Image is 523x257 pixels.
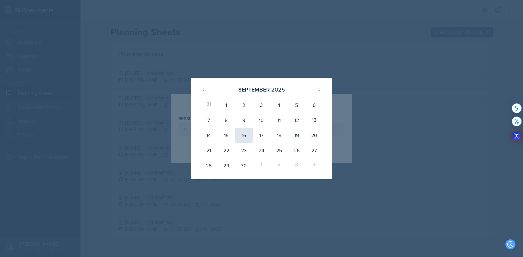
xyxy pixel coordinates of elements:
div: 7 [200,113,217,128]
div: 12 [288,113,306,128]
div: 1 [253,158,270,173]
div: 2025 [271,85,285,94]
div: 23 [235,143,253,158]
div: 5 [288,98,306,113]
div: 15 [217,128,235,143]
div: 4 [306,158,323,173]
div: 25 [270,143,288,158]
div: 31 [200,98,217,113]
div: 24 [253,143,270,158]
div: 26 [288,143,306,158]
div: 2 [235,98,253,113]
div: 21 [200,143,217,158]
div: 1 [217,98,235,113]
div: 8 [217,113,235,128]
div: 3 [253,98,270,113]
div: 27 [306,143,323,158]
div: 16 [235,128,253,143]
div: 18 [270,128,288,143]
div: 10 [253,113,270,128]
div: 19 [288,128,306,143]
div: 29 [217,158,235,173]
div: 9 [235,113,253,128]
div: 6 [306,98,323,113]
div: 2 [270,158,288,173]
div: 20 [306,128,323,143]
div: 28 [200,158,217,173]
div: 3 [288,158,306,173]
div: 22 [217,143,235,158]
div: September [238,85,270,94]
div: 14 [200,128,217,143]
div: 17 [253,128,270,143]
div: 13 [306,113,323,128]
div: 4 [270,98,288,113]
div: 30 [235,158,253,173]
div: 11 [270,113,288,128]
